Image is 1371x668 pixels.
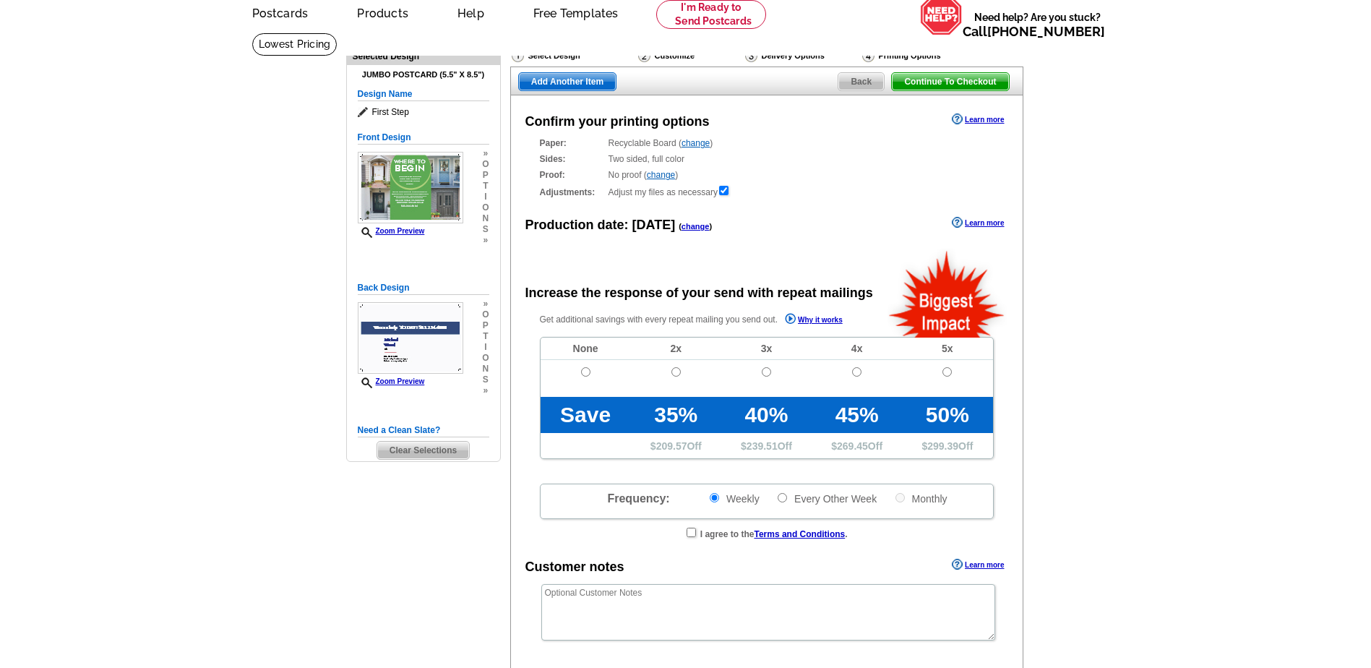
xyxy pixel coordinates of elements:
div: Printing Options [861,48,987,67]
label: Every Other Week [776,492,877,505]
strong: Sides: [540,153,604,166]
label: Weekly [708,492,760,505]
div: Customize [637,48,744,67]
h5: Need a Clean Slate? [358,424,489,437]
h5: Back Design [358,281,489,295]
span: 239.51 [747,440,778,452]
a: Zoom Preview [358,227,425,235]
img: Printing Options & Summary [862,49,874,62]
a: Back [838,72,885,91]
td: 5x [902,338,992,360]
img: Select Design [512,49,524,62]
h4: Jumbo Postcard (5.5" x 8.5") [358,70,489,80]
a: Zoom Preview [358,377,425,385]
span: i [482,342,489,353]
span: » [482,299,489,309]
span: 269.45 [837,440,868,452]
a: Learn more [952,114,1004,125]
div: Two sided, full color [540,153,994,166]
img: small-thumb.jpg [358,302,463,374]
span: t [482,181,489,192]
span: p [482,170,489,181]
td: 50% [902,397,992,433]
div: Recyclable Board ( ) [540,137,994,150]
a: Learn more [952,559,1004,570]
span: 299.39 [927,440,958,452]
h5: Front Design [358,131,489,145]
strong: I agree to the . [700,529,848,539]
img: Customize [638,49,650,62]
span: Add Another Item [519,73,616,90]
a: change [647,170,675,180]
td: 4x [812,338,902,360]
strong: Proof: [540,168,604,181]
span: » [482,235,489,246]
td: 3x [721,338,812,360]
td: None [541,338,631,360]
span: o [482,353,489,364]
span: Clear Selections [377,442,469,459]
span: n [482,364,489,374]
a: change [682,222,710,231]
div: Select Design [510,48,637,67]
a: Why it works [785,313,843,328]
span: First Step [358,105,489,119]
p: Get additional savings with every repeat mailing you send out. [540,312,874,328]
span: p [482,320,489,331]
span: Continue To Checkout [892,73,1008,90]
span: s [482,374,489,385]
span: [DATE] [632,218,676,232]
span: o [482,159,489,170]
span: s [482,224,489,235]
td: 45% [812,397,902,433]
a: change [682,138,710,148]
strong: Adjustments: [540,186,604,199]
div: Confirm your printing options [525,112,710,132]
span: i [482,192,489,202]
td: $ Off [902,433,992,458]
div: Adjust my files as necessary [540,184,994,199]
td: 2x [631,338,721,360]
div: No proof ( ) [540,168,994,181]
span: » [482,148,489,159]
label: Monthly [894,492,947,505]
span: o [482,202,489,213]
span: Frequency: [607,492,669,505]
input: Every Other Week [778,493,787,502]
td: $ Off [631,433,721,458]
div: Customer notes [525,557,624,577]
input: Weekly [710,493,719,502]
a: Terms and Conditions [754,529,845,539]
span: » [482,385,489,396]
div: Production date: [525,215,713,235]
img: biggestImpact.png [888,249,1007,338]
span: Back [838,73,884,90]
a: Add Another Item [518,72,616,91]
span: n [482,213,489,224]
span: o [482,309,489,320]
span: Call [963,24,1105,39]
div: Delivery Options [744,48,861,67]
td: 40% [721,397,812,433]
div: Increase the response of your send with repeat mailings [525,283,873,303]
a: Learn more [952,217,1004,228]
td: 35% [631,397,721,433]
td: Save [541,397,631,433]
h5: Design Name [358,87,489,101]
div: Selected Design [347,49,500,63]
span: Need help? Are you stuck? [963,10,1112,39]
span: ( ) [679,222,712,231]
span: 209.57 [656,440,687,452]
span: t [482,331,489,342]
td: $ Off [812,433,902,458]
img: small-thumb.jpg [358,152,463,223]
a: [PHONE_NUMBER] [987,24,1105,39]
input: Monthly [895,493,905,502]
img: Delivery Options [745,49,757,62]
strong: Paper: [540,137,604,150]
td: $ Off [721,433,812,458]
